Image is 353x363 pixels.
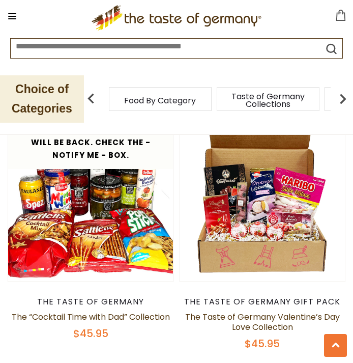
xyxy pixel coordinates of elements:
[245,337,280,351] span: $45.95
[31,137,151,160] span: Will be back. Check the - Notify Me - Box.
[333,89,353,109] img: next arrow
[227,93,309,108] a: Taste of Germany Collections
[8,297,173,307] div: The Taste of Germany
[185,311,340,333] a: The Taste of Germany Valentine’s Day Love Collection
[180,117,345,282] img: The Taste of Germany Valentine’s Day Love Collection
[124,97,196,104] a: Food By Category
[73,326,108,341] span: $45.95
[8,117,173,282] img: The “Cocktail Time with Dad” Collection
[81,89,101,109] img: previous arrow
[180,297,345,307] div: The Taste of Germany Gift Pack
[12,311,170,323] a: The “Cocktail Time with Dad” Collection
